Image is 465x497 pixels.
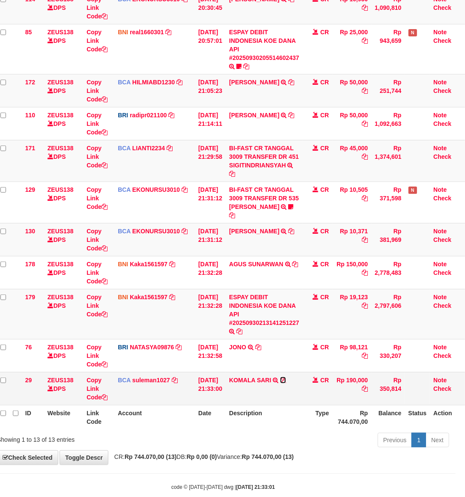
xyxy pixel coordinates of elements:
a: real1660301 [130,29,164,36]
td: [DATE] 21:33:00 [195,372,226,405]
a: Copy Link Code [86,377,107,401]
a: Note [433,228,447,235]
a: Copy Rp 50,000 to clipboard [362,120,368,127]
a: Note [433,145,447,152]
a: Check [433,120,451,127]
td: Rp 251,744 [371,74,405,107]
a: Check [433,269,451,276]
a: Copy Link Code [86,145,107,169]
td: Rp 2,797,606 [371,289,405,339]
small: code © [DATE]-[DATE] dwg | [171,484,275,490]
td: [DATE] 21:32:28 [195,289,226,339]
a: Previous [378,433,412,447]
th: ID [22,405,44,429]
td: [DATE] 21:32:28 [195,256,226,289]
a: EKONURSU3010 [132,228,180,235]
span: CR: DB: Variance: [110,453,294,460]
th: Description [226,405,303,429]
a: Copy AGUS SUNARWAN to clipboard [292,261,298,268]
td: Rp 25,000 [332,24,371,74]
a: Note [433,294,447,301]
a: Copy real1660301 to clipboard [166,29,172,36]
span: 179 [25,294,35,301]
a: [PERSON_NAME] [229,112,279,119]
td: [DATE] 21:29:58 [195,140,226,182]
a: Copy Rp 10,505 to clipboard [362,195,368,202]
a: Copy JEPRI FEBRIYAN to clipboard [289,112,295,119]
span: BRI [118,344,128,351]
a: Copy Link Code [86,294,107,318]
span: BCA [118,377,131,384]
a: JONO [229,344,246,351]
a: Note [433,79,447,86]
a: Check [433,4,451,11]
a: Copy Rp 150,000 to clipboard [362,269,368,276]
a: Check [433,153,451,160]
td: Rp 1,092,663 [371,107,405,140]
th: Account [114,405,195,429]
a: EKONURSU3010 [132,186,180,193]
a: Copy ESPAY DEBIT INDONESIA KOE DANA API #20250930205514602437 to clipboard [243,63,249,70]
a: Copy Link Code [86,344,107,368]
a: Copy LIANTI2234 to clipboard [167,145,173,152]
td: [DATE] 21:31:12 [195,223,226,256]
span: CR [320,145,329,152]
a: Copy DANIL FEBRIANSYAH to clipboard [289,228,295,235]
span: BRI [118,112,128,119]
span: BNI [118,294,128,301]
span: CR [320,186,329,193]
span: 172 [25,79,35,86]
span: 110 [25,112,35,119]
span: CR [320,344,329,351]
a: HILMIABD1230 [132,79,175,86]
a: KOMALA SARI [229,377,271,384]
a: Kaka1561597 [130,261,167,268]
a: suleman1027 [132,377,170,384]
a: Copy Rp 190,000 to clipboard [362,385,368,392]
span: CR [320,29,329,36]
a: 1 [411,433,426,447]
td: Rp 330,207 [371,339,405,372]
td: Rp 190,000 [332,372,371,405]
a: Copy Link Code [86,112,107,136]
a: Copy Rp 19,123 to clipboard [362,302,368,309]
a: Check [433,236,451,243]
a: Copy Rp 10,950 to clipboard [362,4,368,11]
td: DPS [44,289,83,339]
td: Rp 10,505 [332,182,371,223]
a: ZEUS138 [48,29,74,36]
span: CR [320,228,329,235]
a: Copy ESPAY DEBIT INDONESIA KOE DANA API #20250930213141251227 to clipboard [236,328,242,335]
a: [PERSON_NAME] [229,79,279,86]
td: Rp 943,659 [371,24,405,74]
td: DPS [44,339,83,372]
td: [DATE] 21:14:11 [195,107,226,140]
a: Check [433,302,451,309]
td: [DATE] 21:32:58 [195,339,226,372]
td: [DATE] 21:05:23 [195,74,226,107]
td: Rp 19,123 [332,289,371,339]
span: BNI [118,261,128,268]
a: Note [433,112,447,119]
a: ZEUS138 [48,112,74,119]
span: 171 [25,145,35,152]
a: Copy BI-FAST CR TANGGAL 3009 TRANSFER DR 535 AISYAH PUTRI HALIZ to clipboard [229,212,235,219]
a: Check [433,352,451,359]
td: DPS [44,24,83,74]
a: ZEUS138 [48,344,74,351]
a: Copy suleman1027 to clipboard [172,377,178,384]
a: Copy Rp 45,000 to clipboard [362,153,368,160]
td: DPS [44,74,83,107]
a: radipr021100 [130,112,167,119]
strong: Rp 0,00 (0) [187,453,217,460]
a: Copy DIDI MULYADI to clipboard [289,79,295,86]
a: BI-FAST CR TANGGAL 3009 TRANSFER DR 535 [PERSON_NAME] [229,186,299,210]
a: NATASYA09876 [130,344,174,351]
a: Next [426,433,449,447]
a: ZEUS138 [48,377,74,384]
a: Copy Link Code [86,261,107,285]
a: Copy BI-FAST CR TANGGAL 3009 TRANSFER DR 451 SIGITINDRIANSYAH to clipboard [229,170,235,177]
a: Copy KOMALA SARI to clipboard [280,377,286,384]
a: BI-FAST CR TANGGAL 3009 TRANSFER DR 451 SIGITINDRIANSYAH [229,145,299,169]
span: Has Note [408,29,417,36]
